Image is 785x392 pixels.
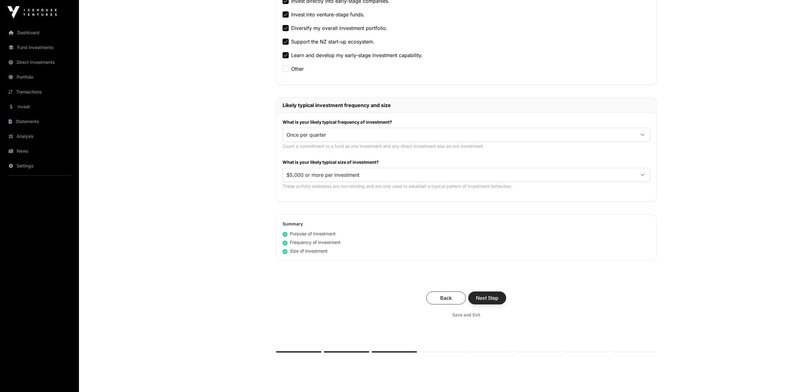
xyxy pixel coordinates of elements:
[5,159,74,173] a: Settings
[283,231,336,237] div: Purpose of Investment
[283,183,650,189] p: These activity estimates are non-binding and are only used to establish a typical pattern of inve...
[5,41,74,54] a: Fund Investments
[283,169,635,180] span: $5,000 or more per investment
[283,143,650,149] p: Count a commitment to a fund as one investment and any direct investment also as one investment.
[283,119,650,125] label: What is your likely typical frequency of investment?
[283,221,650,227] h2: Summary
[754,362,785,392] iframe: Chat Widget
[468,291,506,304] button: Next Step
[5,70,74,84] a: Portfolio
[283,129,635,140] span: Once per quarter
[5,56,74,69] a: Direct Investments
[5,115,74,128] a: Statements
[434,294,458,302] span: Back
[426,291,466,304] button: Back
[283,159,650,165] label: What is your likely typical size of investment?
[5,26,74,39] a: Dashboard
[7,6,57,19] img: Icehouse Ventures Logo
[291,65,304,72] label: Other
[5,85,74,99] a: Transactions
[291,24,387,32] label: Diversify my overall investment portfolio.
[476,294,498,302] span: Next Step
[452,312,480,318] span: Save and Exit
[5,100,74,113] a: Invest
[283,239,341,246] div: Frequency of Investment
[291,52,423,59] label: Learn and develop my early-stage investment capability.
[291,11,365,18] label: Invest into venture-stage funds.
[283,248,328,254] div: Size of Investment
[5,144,74,158] a: News
[445,309,488,320] button: Save and Exit
[5,130,74,143] a: Analysis
[283,101,650,109] h2: Likely typical investment frequency and size
[291,38,374,45] label: Support the NZ start-up ecosystem.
